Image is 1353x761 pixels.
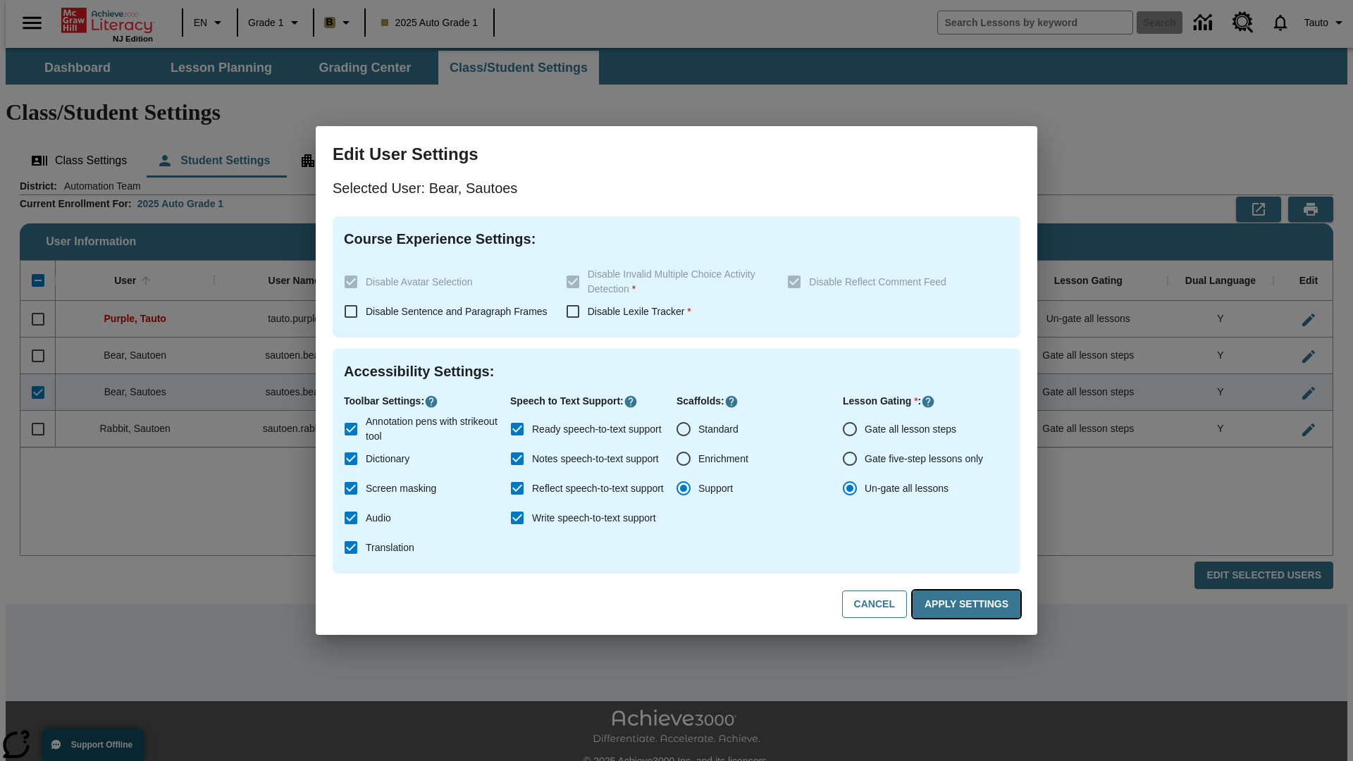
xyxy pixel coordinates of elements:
[510,394,676,409] p: Speech to Text Support :
[366,540,414,555] span: Translation
[913,590,1020,618] button: Apply Settings
[724,395,739,409] button: Click here to know more about
[842,590,907,618] button: Cancel
[344,360,1009,383] h4: Accessibility Settings :
[366,452,409,466] span: Dictionary
[865,452,983,466] span: Gate five-step lessons only
[809,276,946,287] span: Disable Reflect Comment Feed
[843,394,1009,409] p: Lesson Gating :
[336,267,555,297] label: These settings are specific to individual classes. To see these settings or make changes, please ...
[624,395,638,409] button: Click here to know more about
[588,268,755,295] span: Disable Invalid Multiple Choice Activity Detection
[532,422,662,437] span: Ready speech-to-text support
[558,267,777,297] label: These settings are specific to individual classes. To see these settings or make changes, please ...
[424,395,438,409] button: Click here to know more about
[532,452,659,466] span: Notes speech-to-text support
[921,395,935,409] button: Click here to know more about
[344,228,1009,250] h4: Course Experience Settings :
[588,306,691,317] span: Disable Lexile Tracker
[366,511,391,526] span: Audio
[865,481,949,496] span: Un-gate all lessons
[344,394,510,409] p: Toolbar Settings :
[698,481,733,496] span: Support
[366,276,473,287] span: Disable Avatar Selection
[366,414,499,444] span: Annotation pens with strikeout tool
[779,267,998,297] label: These settings are specific to individual classes. To see these settings or make changes, please ...
[698,452,748,466] span: Enrichment
[698,422,739,437] span: Standard
[333,143,1020,166] h3: Edit User Settings
[532,481,664,496] span: Reflect speech-to-text support
[333,177,1020,199] p: Selected User: Bear, Sautoes
[865,422,956,437] span: Gate all lesson steps
[366,306,548,317] span: Disable Sentence and Paragraph Frames
[366,481,436,496] span: Screen masking
[676,394,843,409] p: Scaffolds :
[532,511,656,526] span: Write speech-to-text support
